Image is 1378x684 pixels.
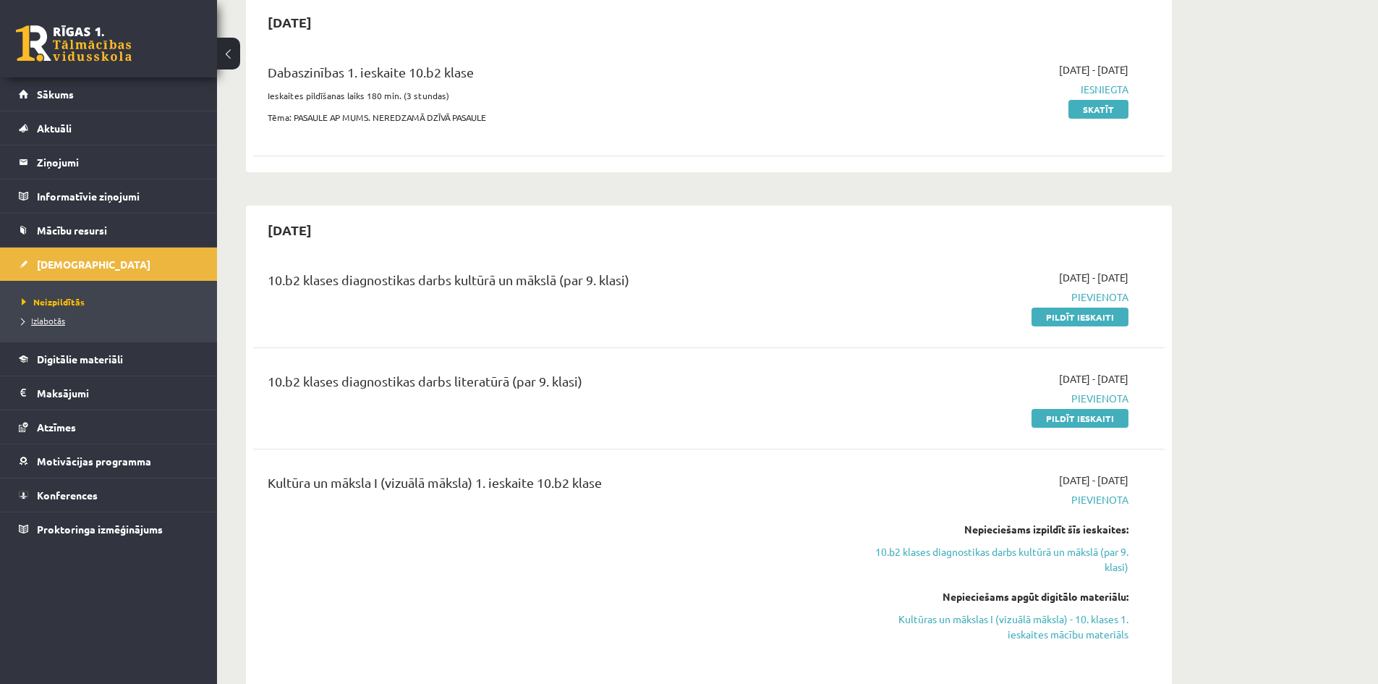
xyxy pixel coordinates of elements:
[19,376,199,410] a: Maksājumi
[37,489,98,502] span: Konferences
[1059,473,1128,488] span: [DATE] - [DATE]
[19,145,199,179] a: Ziņojumi
[37,88,74,101] span: Sākums
[37,455,151,468] span: Motivācijas programma
[19,512,199,546] a: Proktoringa izmēģinājums
[19,478,199,512] a: Konferences
[37,122,72,135] span: Aktuāli
[19,410,199,444] a: Atzīmes
[268,111,834,124] p: Tēma: PASAULE AP MUMS. NEREDZAMĀ DZĪVĀ PASAULE
[268,89,834,102] p: Ieskaites pildīšanas laiks 180 min. (3 stundas)
[37,224,107,237] span: Mācību resursi
[856,391,1128,406] span: Pievienota
[1032,409,1128,428] a: Pildīt ieskaiti
[268,473,834,499] div: Kultūra un māksla I (vizuālā māksla) 1. ieskaite 10.b2 klase
[37,180,199,213] legend: Informatīvie ziņojumi
[253,213,326,247] h2: [DATE]
[856,589,1128,604] div: Nepieciešams apgūt digitālo materiālu:
[19,342,199,376] a: Digitālie materiāli
[268,371,834,398] div: 10.b2 klases diagnostikas darbs literatūrā (par 9. klasi)
[22,314,203,327] a: Izlabotās
[856,290,1128,305] span: Pievienota
[22,315,65,326] span: Izlabotās
[22,295,203,308] a: Neizpildītās
[16,25,132,62] a: Rīgas 1. Tālmācības vidusskola
[22,296,85,308] span: Neizpildītās
[19,214,199,247] a: Mācību resursi
[37,145,199,179] legend: Ziņojumi
[1059,371,1128,387] span: [DATE] - [DATE]
[1032,308,1128,326] a: Pildīt ieskaiti
[37,523,163,536] span: Proktoringa izmēģinājums
[37,421,76,434] span: Atzīmes
[19,180,199,213] a: Informatīvie ziņojumi
[19,77,199,111] a: Sākums
[253,5,326,39] h2: [DATE]
[37,258,150,271] span: [DEMOGRAPHIC_DATA]
[856,522,1128,537] div: Nepieciešams izpildīt šīs ieskaites:
[1059,270,1128,285] span: [DATE] - [DATE]
[268,270,834,297] div: 10.b2 klases diagnostikas darbs kultūrā un mākslā (par 9. klasi)
[19,444,199,478] a: Motivācijas programma
[1068,100,1128,119] a: Skatīt
[856,82,1128,97] span: Iesniegta
[37,376,199,410] legend: Maksājumi
[37,352,123,366] span: Digitālie materiāli
[856,544,1128,575] a: 10.b2 klases diagnostikas darbs kultūrā un mākslā (par 9. klasi)
[856,612,1128,642] a: Kultūras un mākslas I (vizuālā māksla) - 10. klases 1. ieskaites mācību materiāls
[1059,62,1128,77] span: [DATE] - [DATE]
[856,492,1128,507] span: Pievienota
[268,62,834,89] div: Dabaszinības 1. ieskaite 10.b2 klase
[19,248,199,281] a: [DEMOGRAPHIC_DATA]
[19,111,199,145] a: Aktuāli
